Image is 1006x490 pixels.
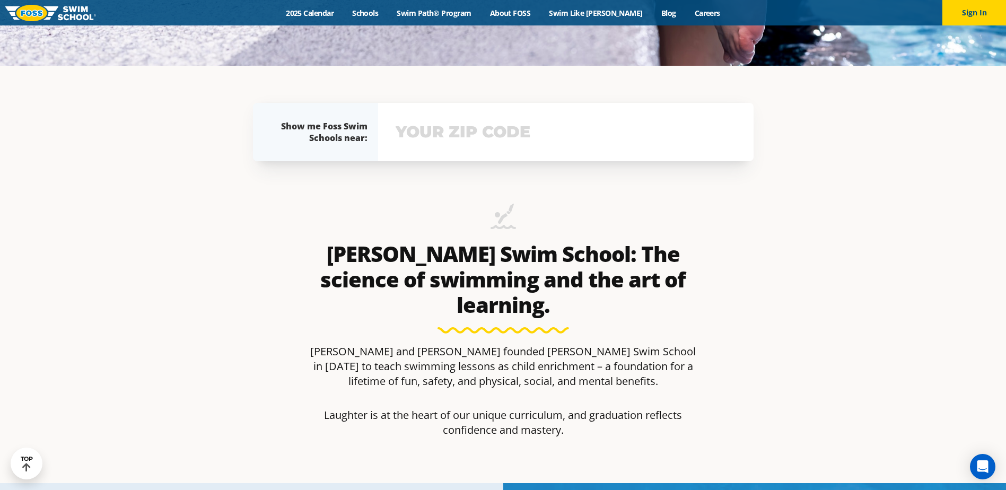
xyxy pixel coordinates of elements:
[685,8,729,18] a: Careers
[388,8,480,18] a: Swim Path® Program
[540,8,652,18] a: Swim Like [PERSON_NAME]
[306,344,701,389] p: [PERSON_NAME] and [PERSON_NAME] founded [PERSON_NAME] Swim School in [DATE] to teach swimming les...
[393,117,739,147] input: YOUR ZIP CODE
[5,5,96,21] img: FOSS Swim School Logo
[491,204,516,236] img: icon-swimming-diving-2.png
[306,408,701,437] p: Laughter is at the heart of our unique curriculum, and graduation reflects confidence and mastery.
[343,8,388,18] a: Schools
[306,241,701,318] h2: [PERSON_NAME] Swim School: The science of swimming and the art of learning.
[652,8,685,18] a: Blog
[277,8,343,18] a: 2025 Calendar
[480,8,540,18] a: About FOSS
[970,454,995,479] div: Open Intercom Messenger
[274,120,368,144] div: Show me Foss Swim Schools near:
[21,456,33,472] div: TOP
